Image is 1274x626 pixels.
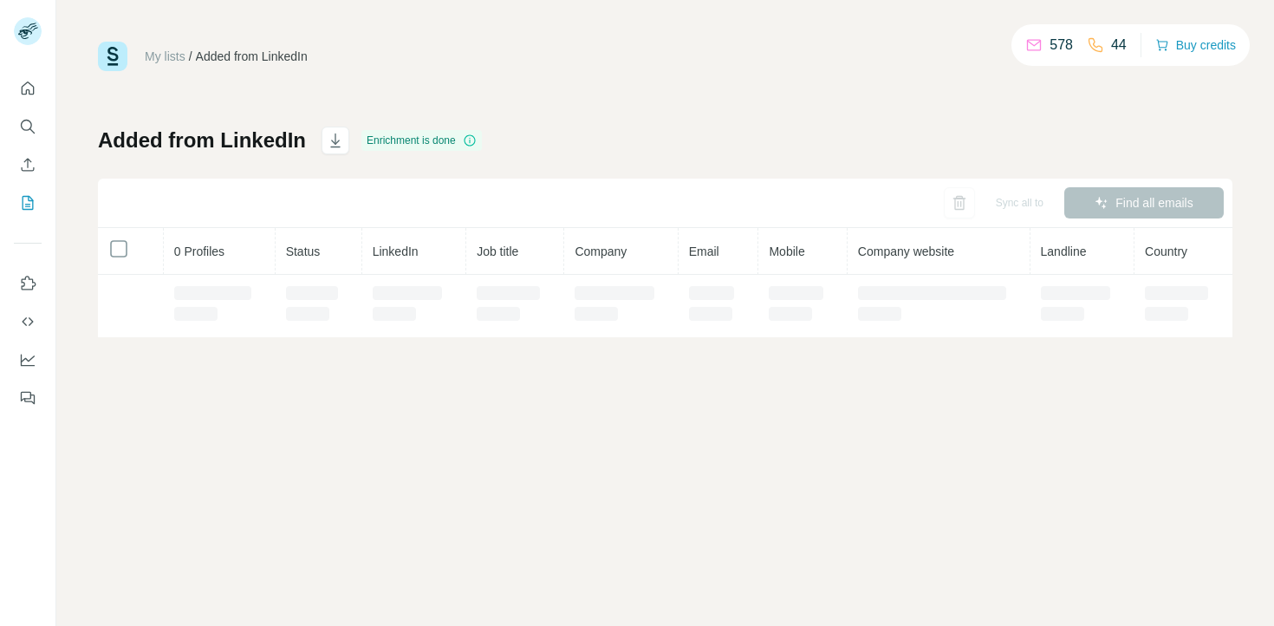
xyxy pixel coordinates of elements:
p: 578 [1050,35,1073,55]
img: Surfe Logo [98,42,127,71]
a: My lists [145,49,185,63]
span: Company [575,245,627,258]
span: Mobile [769,245,804,258]
p: 44 [1111,35,1127,55]
button: Search [14,111,42,142]
button: Buy credits [1155,33,1236,57]
span: 0 Profiles [174,245,224,258]
button: Use Surfe on LinkedIn [14,268,42,299]
span: Status [286,245,321,258]
span: Job title [477,245,518,258]
button: Enrich CSV [14,149,42,180]
span: Landline [1041,245,1087,258]
button: Feedback [14,382,42,414]
span: Company website [858,245,954,258]
li: / [189,48,192,65]
h1: Added from LinkedIn [98,127,306,154]
div: Enrichment is done [361,130,482,151]
span: Email [689,245,719,258]
button: My lists [14,187,42,218]
button: Use Surfe API [14,306,42,337]
div: Added from LinkedIn [196,48,308,65]
button: Quick start [14,73,42,104]
span: LinkedIn [373,245,419,258]
button: Dashboard [14,344,42,375]
span: Country [1145,245,1187,258]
